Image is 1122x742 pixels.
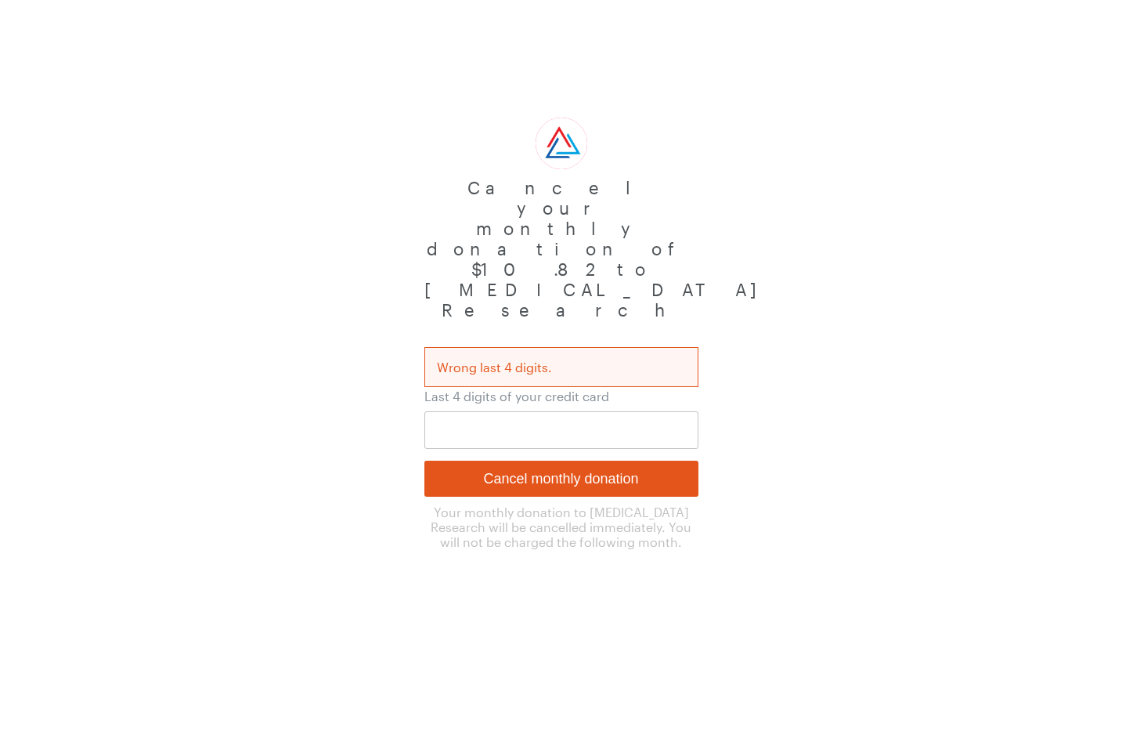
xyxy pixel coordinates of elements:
[424,389,698,404] p: Last 4 digits of your credit card
[424,347,698,387] div: Wrong last 4 digits.
[536,118,587,169] img: logo.png
[424,461,698,497] input: Cancel monthly donation
[424,177,698,320] p: Cancel your monthly donation of $10.82 to [MEDICAL_DATA] Research
[424,505,698,549] p: Your monthly donation to [MEDICAL_DATA] Research will be cancelled immediately. You will not be c...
